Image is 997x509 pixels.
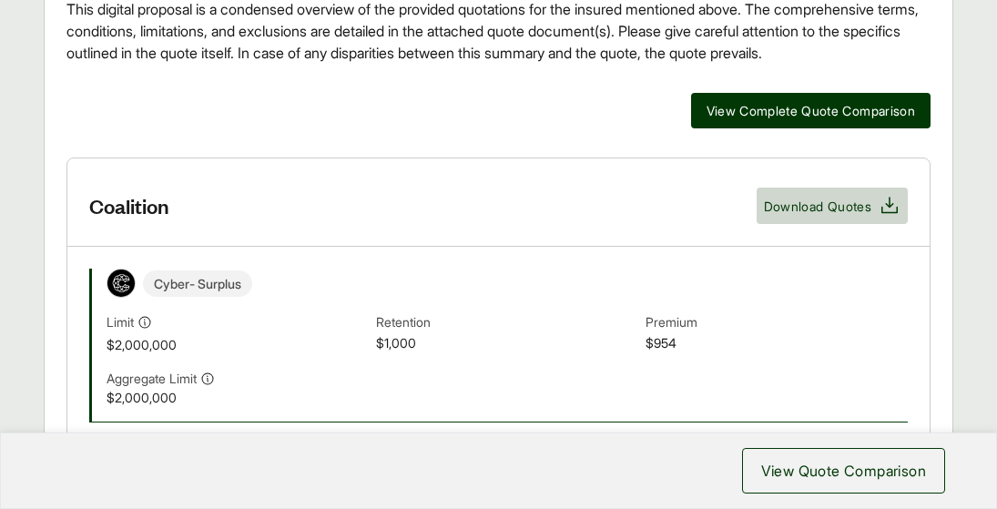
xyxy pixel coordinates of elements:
[764,197,871,216] span: Download Quotes
[646,333,908,354] span: $954
[107,369,197,388] span: Aggregate Limit
[757,188,908,224] button: Download Quotes
[89,192,169,219] h3: Coalition
[107,270,135,297] img: Coalition
[107,388,369,407] span: $2,000,000
[646,312,908,333] span: Premium
[761,460,926,482] span: View Quote Comparison
[742,448,945,494] button: View Quote Comparison
[143,270,252,297] span: Cyber - Surplus
[107,335,369,354] span: $2,000,000
[107,312,134,331] span: Limit
[691,93,931,128] button: View Complete Quote Comparison
[376,312,638,333] span: Retention
[376,333,638,354] span: $1,000
[707,101,916,120] span: View Complete Quote Comparison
